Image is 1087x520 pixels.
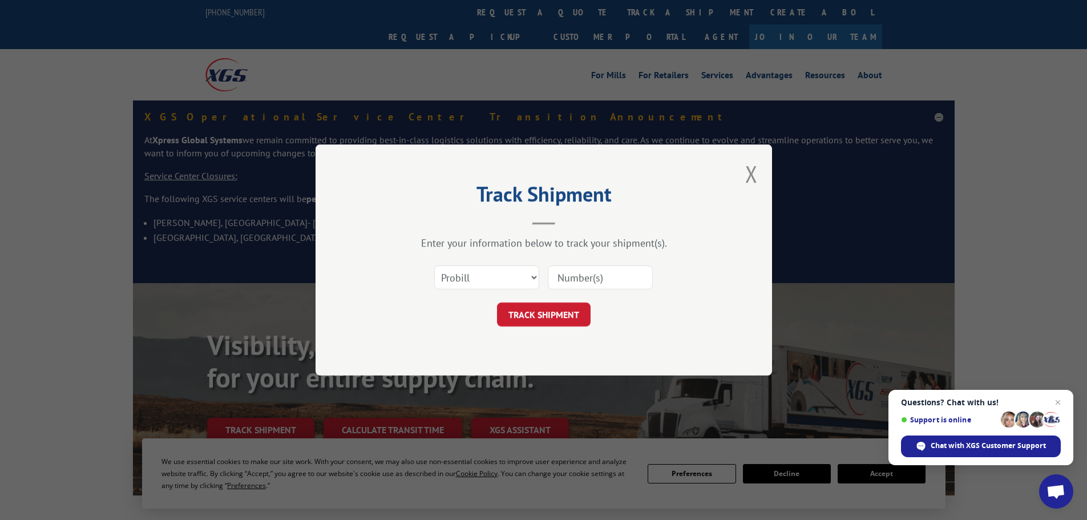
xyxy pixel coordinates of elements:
[901,436,1061,457] span: Chat with XGS Customer Support
[745,159,758,189] button: Close modal
[548,265,653,289] input: Number(s)
[373,186,715,208] h2: Track Shipment
[373,236,715,249] div: Enter your information below to track your shipment(s).
[901,416,997,424] span: Support is online
[1039,474,1073,509] a: Open chat
[901,398,1061,407] span: Questions? Chat with us!
[931,441,1046,451] span: Chat with XGS Customer Support
[497,303,591,326] button: TRACK SHIPMENT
